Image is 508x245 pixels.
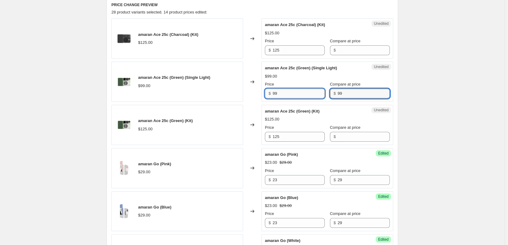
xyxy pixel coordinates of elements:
span: Edited [378,194,389,199]
span: Unedited [374,21,389,26]
h6: PRICE CHANGE PREVIEW [111,2,393,7]
span: amaran Go (Pink) [138,162,171,166]
span: $ [269,134,271,139]
div: $99.00 [138,83,150,89]
span: amaran Go (Blue) [138,205,171,209]
span: Compare at price [330,82,361,86]
span: Unedited [374,108,389,113]
span: $ [269,178,271,182]
div: $125.00 [138,126,153,132]
span: Price [265,125,274,130]
span: amaran Ace 25c (Green) (Kit) [265,109,320,113]
div: $29.00 [138,212,150,218]
img: amaranAce_-8_80x.png [115,29,133,48]
div: $23.00 [265,159,277,166]
span: amaran Ace 25c (Green) (Kit) [138,118,193,123]
div: $125.00 [265,30,279,36]
strike: $29.00 [280,203,292,209]
span: Compare at price [330,125,361,130]
div: $99.00 [265,73,277,79]
div: $125.00 [138,40,153,46]
span: Price [265,168,274,173]
span: Price [265,82,274,86]
span: Price [265,39,274,43]
span: $ [334,48,336,52]
span: $ [334,178,336,182]
span: amaran Ace 25c (Charcoal) (Kit) [138,32,198,37]
span: Unedited [374,64,389,69]
span: $ [334,134,336,139]
span: Price [265,211,274,216]
span: $ [269,220,271,225]
img: amaranAce_-8_c04ccac1-beaf-4c56-9423-e0b028a7ef93_80x.png [115,116,133,134]
img: amaranAce_-8_c04ccac1-beaf-4c56-9423-e0b028a7ef93_80x.png [115,73,133,91]
span: amaran Go (Pink) [265,152,298,157]
span: amaran Ace 25c (Green) (Single Light) [138,75,210,80]
span: $ [269,91,271,96]
span: Compare at price [330,211,361,216]
span: $ [269,48,271,52]
span: $ [334,220,336,225]
span: amaran Ace 25c (Green) (Single Light) [265,66,337,70]
div: $29.00 [138,169,150,175]
img: d997391c61cd840e3d506efe47bc78f7_7dd2751d-c9c5-4853-8832-1b4b36ba314c_80x.png [115,159,133,177]
span: amaran Ace 25c (Charcoal) (Kit) [265,22,325,27]
span: amaran Go (White) [265,238,301,243]
span: $ [334,91,336,96]
img: a82f4bcfcc127d2187d3408ca0e8176a_a47c9827-120a-4717-ae06-672567a42f6b_80x.png [115,202,133,220]
span: amaran Go (Blue) [265,195,298,200]
div: $23.00 [265,203,277,209]
span: Edited [378,237,389,242]
span: Compare at price [330,39,361,43]
div: $125.00 [265,116,279,122]
span: 28 product variants selected. 14 product prices edited: [111,10,207,14]
strike: $29.00 [280,159,292,166]
span: Compare at price [330,168,361,173]
span: Edited [378,151,389,156]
